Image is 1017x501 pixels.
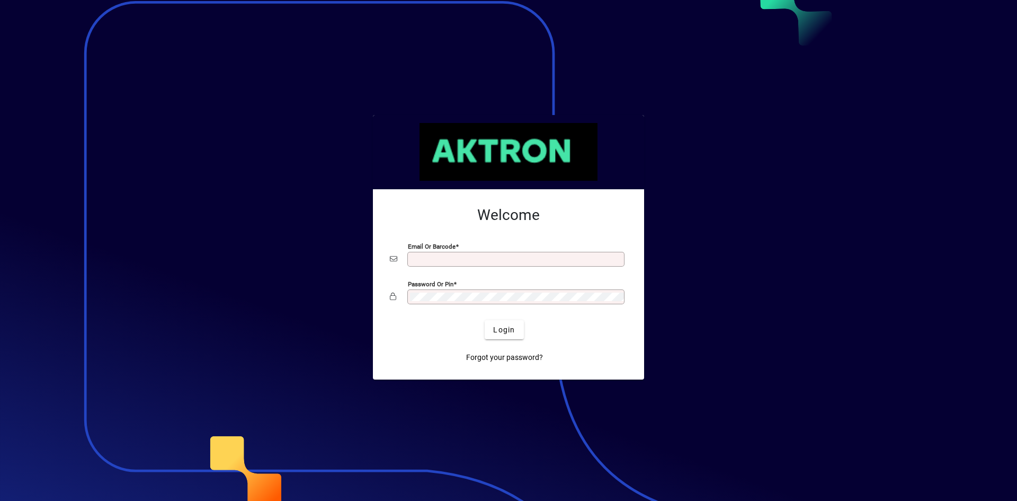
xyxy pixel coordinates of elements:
a: Forgot your password? [462,348,547,367]
span: Login [493,324,515,336]
span: Forgot your password? [466,352,543,363]
mat-label: Password or Pin [408,280,453,288]
mat-label: Email or Barcode [408,243,456,250]
button: Login [485,320,523,339]
h2: Welcome [390,206,627,224]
